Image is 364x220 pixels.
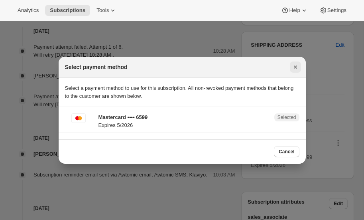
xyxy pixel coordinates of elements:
[13,5,43,16] button: Analytics
[98,113,270,121] p: Mastercard •••• 6599
[65,63,128,71] h2: Select payment method
[290,61,301,73] button: Close
[98,121,270,129] p: Expires 5/2026
[276,5,313,16] button: Help
[65,84,299,100] p: Select a payment method to use for this subscription. All non-revoked payment methods that belong...
[315,5,351,16] button: Settings
[289,7,300,14] span: Help
[96,7,109,14] span: Tools
[327,7,346,14] span: Settings
[279,149,294,155] span: Cancel
[92,5,122,16] button: Tools
[277,114,296,121] span: Selected
[274,146,299,157] button: Cancel
[45,5,90,16] button: Subscriptions
[18,7,39,14] span: Analytics
[50,7,85,14] span: Subscriptions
